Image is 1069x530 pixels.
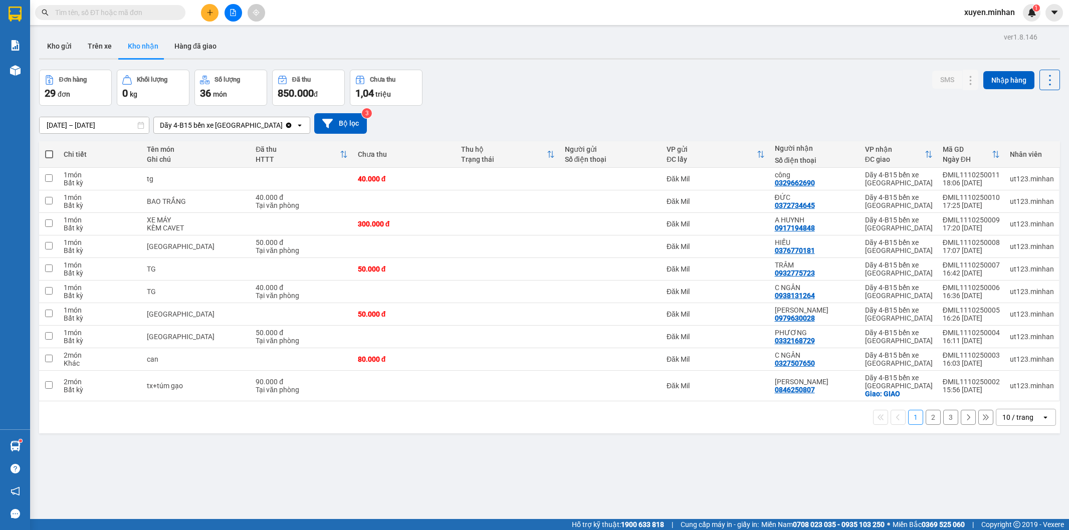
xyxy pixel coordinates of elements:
div: 90.000 đ [256,378,347,386]
div: C NGÂN [775,351,855,359]
button: Số lượng36món [194,70,267,106]
div: TRÂM [775,261,855,269]
div: ĐMIL1110250005 [943,306,1000,314]
div: Dãy 4-B15 bến xe [GEOGRAPHIC_DATA] [865,351,933,367]
div: Dãy 4-B15 bến xe [GEOGRAPHIC_DATA] [865,171,933,187]
div: tg [147,175,246,183]
div: ĐMIL1110250006 [943,284,1000,292]
div: Nhân viên [1010,150,1054,158]
div: Dãy 4-B15 bến xe [GEOGRAPHIC_DATA] [865,284,933,300]
div: Bất kỳ [64,337,137,345]
div: Bất kỳ [64,224,137,232]
div: Dãy 4-B15 bến xe [GEOGRAPHIC_DATA] [160,120,283,130]
div: ĐMIL1110250004 [943,329,1000,337]
button: aim [248,4,265,22]
th: Toggle SortBy [456,141,559,168]
svg: Clear value [285,121,293,129]
div: Bất kỳ [64,386,137,394]
div: Đăk Mil [667,382,765,390]
div: C NGÂN [775,284,855,292]
div: Tên món [147,145,246,153]
div: 1 món [64,284,137,292]
div: Dãy 4-B15 bến xe [GEOGRAPHIC_DATA] [865,306,933,322]
sup: 1 [19,439,22,442]
div: ĐỨC [775,193,855,201]
div: Dãy 4-B15 bến xe [GEOGRAPHIC_DATA] [865,238,933,254]
span: Miền Bắc [893,519,965,530]
div: Đã thu [292,76,311,83]
sup: 1 [1033,5,1040,12]
div: 16:42 [DATE] [943,269,1000,277]
button: Đơn hàng29đơn [39,70,112,106]
div: 16:11 [DATE] [943,337,1000,345]
strong: 1900 633 818 [621,520,664,528]
input: Select a date range. [40,117,149,133]
div: Ngày ĐH [943,155,992,163]
div: Dãy 4-B15 bến xe [GEOGRAPHIC_DATA] [865,193,933,209]
div: NGỌC VŨ [775,306,855,314]
div: can [147,355,246,363]
div: ut123.minhan [1010,310,1054,318]
div: 15:56 [DATE] [943,386,1000,394]
div: Ghi chú [147,155,246,163]
div: 0917194848 [775,224,815,232]
span: kg [130,90,137,98]
div: ĐMIL1110250011 [943,171,1000,179]
button: 3 [943,410,958,425]
img: solution-icon [10,40,21,51]
button: Đã thu850.000đ [272,70,345,106]
div: TG [147,265,246,273]
div: Bất kỳ [64,314,137,322]
button: Khối lượng0kg [117,70,189,106]
div: 0376770181 [775,246,815,254]
div: VP nhận [865,145,925,153]
div: 0938131264 [775,292,815,300]
button: Bộ lọc [314,113,367,134]
div: ĐMIL1110250003 [943,351,1000,359]
div: 0932775723 [775,269,815,277]
div: Tại văn phòng [256,337,347,345]
div: 50.000 đ [256,329,347,337]
div: Đăk Mil [667,355,765,363]
span: 36 [200,87,211,99]
div: KÈM CAVET [147,224,246,232]
div: 1 món [64,193,137,201]
div: 0332168729 [775,337,815,345]
div: công [775,171,855,179]
div: Số điện thoại [565,155,657,163]
div: 18:06 [DATE] [943,179,1000,187]
input: Selected Dãy 4-B15 bến xe Miền Đông. [284,120,285,130]
div: Mã GD [943,145,992,153]
span: caret-down [1050,8,1059,17]
div: XE MÁY [147,216,246,224]
span: Cung cấp máy in - giấy in: [681,519,759,530]
div: TX [147,310,246,318]
div: Đăk Mil [667,288,765,296]
div: Đăk Mil [667,310,765,318]
div: 1 món [64,306,137,314]
div: ut123.minhan [1010,333,1054,341]
div: 1 món [64,216,137,224]
img: warehouse-icon [10,441,21,451]
strong: 0708 023 035 - 0935 103 250 [793,520,885,528]
div: 1 món [64,261,137,269]
button: 2 [926,410,941,425]
div: Dãy 4-B15 bến xe [GEOGRAPHIC_DATA] [865,261,933,277]
div: Chưa thu [358,150,451,158]
div: 16:03 [DATE] [943,359,1000,367]
div: 0846250807 [775,386,815,394]
div: Người gửi [565,145,657,153]
div: Đơn hàng [59,76,87,83]
span: triệu [375,90,391,98]
div: TG [147,288,246,296]
div: 50.000 đ [256,238,347,246]
span: Hỗ trợ kỹ thuật: [572,519,664,530]
div: 17:07 [DATE] [943,246,1000,254]
img: icon-new-feature [1027,8,1036,17]
div: ut123.minhan [1010,288,1054,296]
span: search [42,9,49,16]
button: Chưa thu1,04 triệu [350,70,422,106]
div: Bất kỳ [64,246,137,254]
span: 850.000 [278,87,314,99]
div: PHƯƠNG [775,329,855,337]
